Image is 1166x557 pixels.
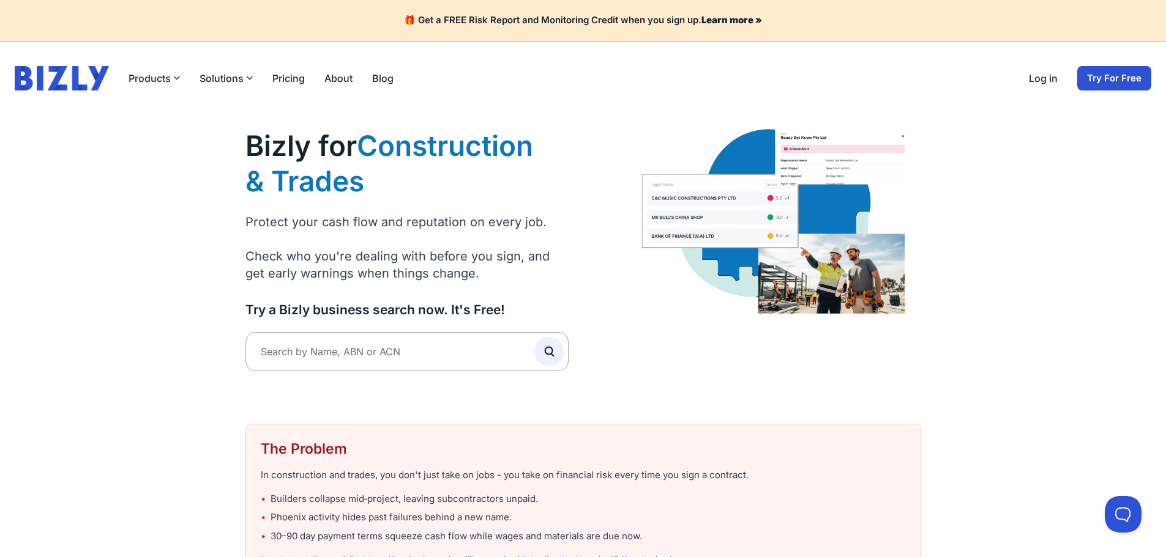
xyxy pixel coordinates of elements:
[640,115,921,330] img: Construction worker checking client risk on Bizly
[200,71,253,86] button: Solutions
[372,71,394,86] a: Blog
[261,511,906,525] li: Phoenix activity hides past failures behind a new name.
[261,529,906,544] li: 30–90 day payment terms squeeze cash flow while wages and materials are due now.
[129,71,180,86] button: Products
[261,511,266,525] span: •
[261,492,906,506] li: Builders collapse mid‑project, leaving subcontractors unpaid.
[15,15,1151,26] h4: 🎁 Get a FREE Risk Report and Monitoring Credit when you sign up.
[245,332,569,371] input: Search by Name, ABN or ACN
[261,529,266,544] span: •
[1077,66,1151,90] a: Try For Free
[324,71,353,86] a: About
[245,301,569,318] h3: Try a Bizly business search now. It's Free!
[261,492,266,506] span: •
[1029,71,1058,86] a: Log in
[245,128,569,199] h1: Bizly for
[261,468,906,482] p: In construction and trades, you don't just take on jobs - you take on financial risk every time y...
[701,14,762,26] a: Learn more »
[272,71,305,86] a: Pricing
[1105,496,1142,533] iframe: Toggle Customer Support
[261,439,906,459] h2: The Problem
[245,128,533,198] span: Construction & Trades
[245,213,569,282] p: Protect your cash flow and reputation on every job. Check who you're dealing with before you sign...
